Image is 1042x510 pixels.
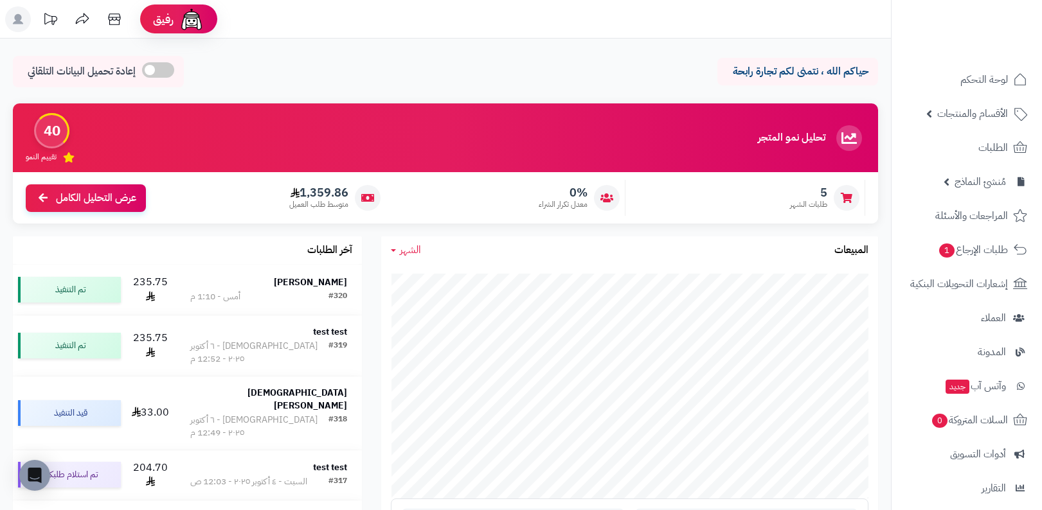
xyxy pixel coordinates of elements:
span: رفيق [153,12,174,27]
div: تم التنفيذ [18,333,121,358]
a: الشهر [391,243,421,258]
div: قيد التنفيذ [18,400,121,426]
span: التقارير [982,479,1006,497]
td: 204.70 [126,450,175,500]
span: متوسط طلب العميل [289,199,348,210]
span: 1,359.86 [289,186,348,200]
a: العملاء [899,303,1034,333]
span: الطلبات [978,139,1008,157]
span: العملاء [981,309,1006,327]
img: ai-face.png [179,6,204,32]
a: الطلبات [899,132,1034,163]
span: 5 [790,186,827,200]
span: عرض التحليل الكامل [56,191,136,206]
div: #318 [328,414,347,439]
td: 235.75 [126,265,175,315]
strong: [DEMOGRAPHIC_DATA][PERSON_NAME] [247,386,347,412]
a: لوحة التحكم [899,64,1034,95]
span: إعادة تحميل البيانات التلقائي [28,64,136,79]
strong: test test [313,461,347,474]
div: #317 [328,475,347,488]
span: مُنشئ النماذج [955,173,1006,191]
span: معدل تكرار الشراء [539,199,588,210]
span: طلبات الشهر [790,199,827,210]
strong: test test [313,325,347,339]
a: وآتس آبجديد [899,371,1034,401]
div: Open Intercom Messenger [19,460,50,491]
img: logo-2.png [955,36,1030,63]
div: تم استلام طلبكم [18,462,121,488]
div: #319 [328,340,347,365]
span: 0 [932,414,948,428]
span: إشعارات التحويلات البنكية [910,275,1008,293]
div: السبت - ٤ أكتوبر ٢٠٢٥ - 12:03 ص [190,475,307,488]
span: 1 [939,243,955,258]
a: عرض التحليل الكامل [26,184,146,212]
a: المراجعات والأسئلة [899,200,1034,231]
a: تحديثات المنصة [34,6,66,35]
span: الشهر [400,242,421,258]
p: حياكم الله ، نتمنى لكم تجارة رابحة [727,64,868,79]
span: الأقسام والمنتجات [937,105,1008,123]
span: تقييم النمو [26,152,57,163]
span: جديد [946,380,969,394]
div: [DEMOGRAPHIC_DATA] - ٦ أكتوبر ٢٠٢٥ - 12:49 م [190,414,328,439]
h3: تحليل نمو المتجر [758,132,825,144]
a: التقارير [899,473,1034,504]
a: طلبات الإرجاع1 [899,234,1034,265]
span: المراجعات والأسئلة [935,207,1008,225]
div: أمس - 1:10 م [190,290,240,303]
strong: [PERSON_NAME] [274,276,347,289]
div: تم التنفيذ [18,277,121,303]
span: وآتس آب [944,377,1006,395]
h3: المبيعات [834,245,868,256]
span: طلبات الإرجاع [938,241,1008,259]
a: أدوات التسويق [899,439,1034,470]
a: إشعارات التحويلات البنكية [899,268,1034,299]
a: السلات المتروكة0 [899,405,1034,435]
h3: آخر الطلبات [307,245,352,256]
span: 0% [539,186,588,200]
span: المدونة [978,343,1006,361]
span: لوحة التحكم [960,71,1008,89]
td: 33.00 [126,376,175,450]
td: 235.75 [126,315,175,376]
span: السلات المتروكة [931,411,1008,429]
div: #320 [328,290,347,303]
a: المدونة [899,337,1034,367]
div: [DEMOGRAPHIC_DATA] - ٦ أكتوبر ٢٠٢٥ - 12:52 م [190,340,328,365]
span: أدوات التسويق [950,445,1006,463]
